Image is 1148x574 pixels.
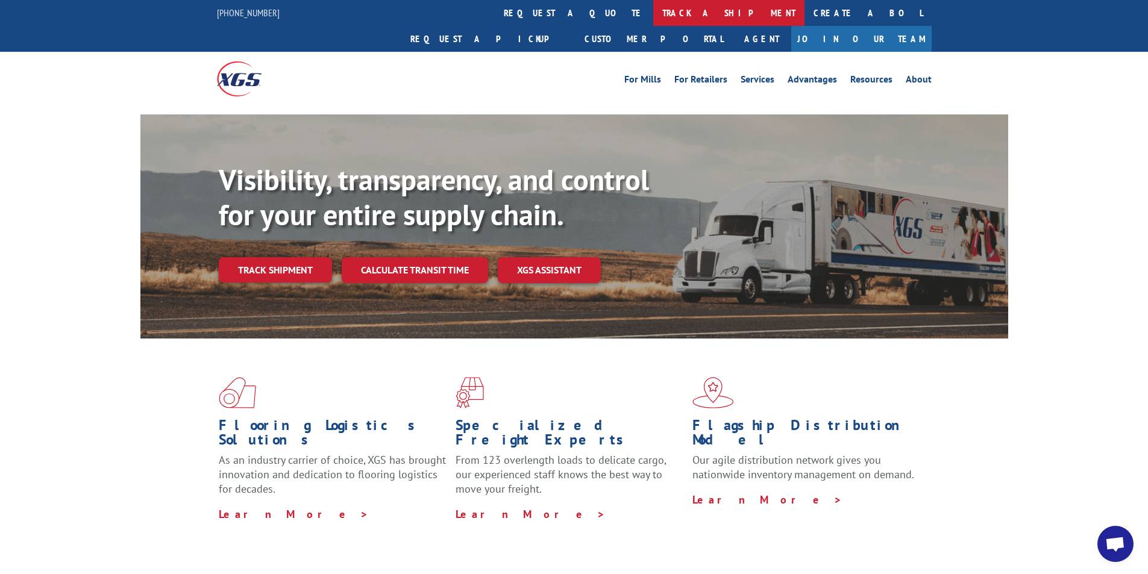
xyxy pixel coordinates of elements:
[401,26,576,52] a: Request a pickup
[1097,526,1134,562] div: Open chat
[791,26,932,52] a: Join Our Team
[850,75,892,88] a: Resources
[219,161,649,233] b: Visibility, transparency, and control for your entire supply chain.
[219,453,446,496] span: As an industry carrier of choice, XGS has brought innovation and dedication to flooring logistics...
[456,453,683,507] p: From 123 overlength loads to delicate cargo, our experienced staff knows the best way to move you...
[217,7,280,19] a: [PHONE_NUMBER]
[456,377,484,408] img: xgs-icon-focused-on-flooring-red
[219,377,256,408] img: xgs-icon-total-supply-chain-intelligence-red
[732,26,791,52] a: Agent
[692,377,734,408] img: xgs-icon-flagship-distribution-model-red
[219,507,369,521] a: Learn More >
[906,75,932,88] a: About
[692,418,920,453] h1: Flagship Distribution Model
[456,418,683,453] h1: Specialized Freight Experts
[219,257,332,282] a: Track shipment
[741,75,774,88] a: Services
[498,257,601,283] a: XGS ASSISTANT
[788,75,837,88] a: Advantages
[692,453,914,481] span: Our agile distribution network gives you nationwide inventory management on demand.
[624,75,661,88] a: For Mills
[342,257,488,283] a: Calculate transit time
[674,75,727,88] a: For Retailers
[456,507,606,521] a: Learn More >
[576,26,732,52] a: Customer Portal
[219,418,447,453] h1: Flooring Logistics Solutions
[692,493,842,507] a: Learn More >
